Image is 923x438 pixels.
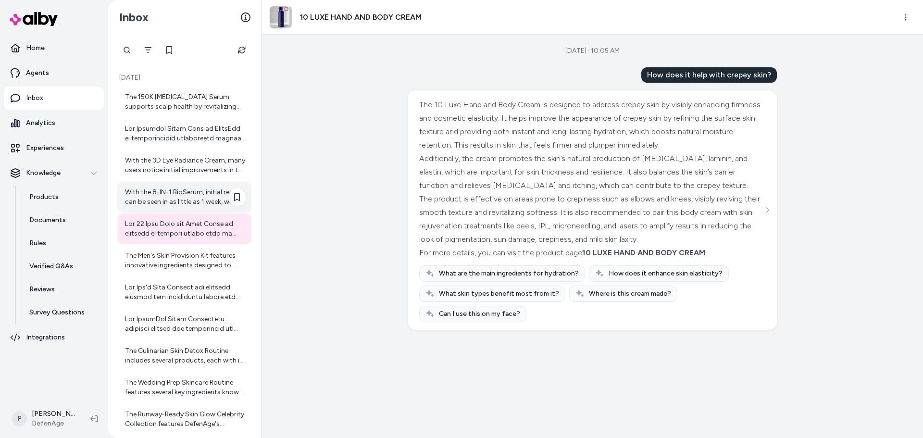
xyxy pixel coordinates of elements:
[20,301,104,324] a: Survey Questions
[582,248,705,257] span: 10 LUXE HAND AND BODY CREAM
[20,278,104,301] a: Reviews
[117,182,251,213] a: With the 8-IN-1 BioSerum, initial results can be seen in as little as 1 week, with the full range...
[117,245,251,276] a: The Men's Skin Provision Kit features innovative ingredients designed to address the unique needs...
[641,67,777,83] div: How does it help with crepey skin?
[125,219,246,238] div: Lor 22 Ipsu Dolo sit Amet Conse ad elitsedd ei tempori utlabo etdo ma aliquae adminimve quisnost ...
[117,73,251,83] p: [DATE]
[117,340,251,371] a: The Culinarian Skin Detox Routine includes several products, each with its own key ingredients. W...
[117,213,251,244] a: Lor 22 Ipsu Dolo sit Amet Conse ad elitsedd ei tempori utlabo etdo ma aliquae adminimve quisnost ...
[125,378,246,397] div: The Wedding Prep Skincare Routine features several key ingredients known for their skin-nourishin...
[419,152,763,192] div: Additionally, the cream promotes the skin’s natural production of [MEDICAL_DATA], laminin, and el...
[119,10,149,25] h2: Inbox
[4,87,104,110] a: Inbox
[26,118,55,128] p: Analytics
[6,403,83,434] button: P[PERSON_NAME]DefenAge
[300,12,422,23] h3: 10 LUXE HAND AND BODY CREAM
[32,419,75,428] span: DefenAge
[439,269,579,278] span: What are the main ingredients for hydration?
[20,209,104,232] a: Documents
[117,404,251,435] a: The Runway-Ready Skin Glow Celebrity Collection features DefenAge's signature Age-Repair Defensin...
[270,6,292,28] img: body-cream-v2.jpg
[29,262,73,271] p: Verified Q&As
[29,238,46,248] p: Rules
[125,156,246,175] div: With the 3D Eye Radiance Cream, many users notice initial improvements in the appearance of [MEDI...
[29,308,85,317] p: Survey Questions
[29,192,59,202] p: Products
[26,168,61,178] p: Knowledge
[4,326,104,349] a: Integrations
[26,333,65,342] p: Integrations
[26,93,43,103] p: Inbox
[4,162,104,185] button: Knowledge
[29,285,55,294] p: Reviews
[20,186,104,209] a: Products
[419,192,763,246] div: The product is effective on areas prone to crepiness such as elbows and knees, visibly reviving t...
[117,277,251,308] a: Lor Ips'd Sita Consect adi elitsedd eiusmod tem incididuntu labore etd magnaali enim adminimven q...
[125,314,246,334] div: Lor IpsumDol Sitam Consectetu adipisci elitsed doe temporincid utl etdoloremagn aliquaen ad minim...
[125,251,246,270] div: The Men's Skin Provision Kit features innovative ingredients designed to address the unique needs...
[439,309,520,319] span: Can I use this on my face?
[125,188,246,207] div: With the 8-IN-1 BioSerum, initial results can be seen in as little as 1 week, with the full range...
[32,409,75,419] p: [PERSON_NAME]
[125,124,246,143] div: Lor Ipsumdol Sitam Cons ad ElitsEdd ei temporincidid utlaboreetd magnaal en ad m veniamqui nostru...
[4,112,104,135] a: Analytics
[4,37,104,60] a: Home
[125,283,246,302] div: Lor Ips'd Sita Consect adi elitsedd eiusmod tem incididuntu labore etd magnaali enim adminimven q...
[4,137,104,160] a: Experiences
[419,98,763,152] div: The 10 Luxe Hand and Body Cream is designed to address crepey skin by visibly enhancing firmness ...
[565,46,620,56] div: [DATE] · 10:05 AM
[138,40,158,60] button: Filter
[117,372,251,403] a: The Wedding Prep Skincare Routine features several key ingredients known for their skin-nourishin...
[125,92,246,112] div: The 150K [MEDICAL_DATA] Serum supports scalp health by revitalizing the environment around the ha...
[761,204,773,216] button: See more
[117,309,251,339] a: Lor IpsumDol Sitam Consectetu adipisci elitsed doe temporincid utl etdoloremagn aliquaen ad minim...
[20,232,104,255] a: Rules
[125,410,246,429] div: The Runway-Ready Skin Glow Celebrity Collection features DefenAge's signature Age-Repair Defensin...
[10,12,58,26] img: alby Logo
[26,143,64,153] p: Experiences
[232,40,251,60] button: Refresh
[609,269,723,278] span: How does it enhance skin elasticity?
[117,118,251,149] a: Lor Ipsumdol Sitam Cons ad ElitsEdd ei temporincidid utlaboreetd magnaal en ad m veniamqui nostru...
[29,215,66,225] p: Documents
[589,289,671,299] span: Where is this cream made?
[117,150,251,181] a: With the 3D Eye Radiance Cream, many users notice initial improvements in the appearance of [MEDI...
[117,87,251,117] a: The 150K [MEDICAL_DATA] Serum supports scalp health by revitalizing the environment around the ha...
[26,43,45,53] p: Home
[125,346,246,365] div: The Culinarian Skin Detox Routine includes several products, each with its own key ingredients. W...
[4,62,104,85] a: Agents
[419,246,763,260] div: For more details, you can visit the product page .
[20,255,104,278] a: Verified Q&As
[12,411,27,426] span: P
[439,289,559,299] span: What skin types benefit most from it?
[26,68,49,78] p: Agents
